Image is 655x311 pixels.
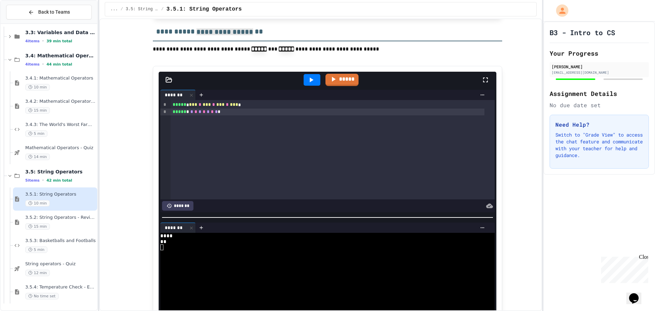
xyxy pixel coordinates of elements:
span: 3.4.1: Mathematical Operators [25,75,96,81]
span: 10 min [25,200,50,207]
span: 3.5: String Operators [126,6,159,12]
div: My Account [549,3,570,18]
span: String operators - Quiz [25,261,96,267]
span: 4 items [25,62,40,67]
iframe: chat widget [598,254,648,283]
span: 3.5.2: String Operators - Review [25,215,96,221]
span: 5 min [25,246,47,253]
iframe: chat widget [626,284,648,304]
h2: Your Progress [550,48,649,58]
span: No time set [25,293,59,299]
span: 3.4.3: The World's Worst Farmers Market [25,122,96,128]
span: 3.4.2: Mathematical Operators - Review [25,99,96,104]
span: 3.5.1: String Operators [25,192,96,197]
span: 3.5.4: Temperature Check - Exit Ticket [25,284,96,290]
span: / [161,6,164,12]
span: 5 items [25,178,40,183]
span: • [42,61,44,67]
span: 3.4: Mathematical Operators [25,53,96,59]
span: • [42,178,44,183]
span: 15 min [25,107,50,114]
button: Back to Teams [6,5,92,19]
div: [PERSON_NAME] [552,63,647,70]
h2: Assignment Details [550,89,649,98]
span: 15 min [25,223,50,230]
span: Mathematical Operators - Quiz [25,145,96,151]
span: • [42,38,44,44]
div: Chat with us now!Close [3,3,47,43]
span: 42 min total [46,178,72,183]
h3: Need Help? [555,121,643,129]
p: Switch to "Grade View" to access the chat feature and communicate with your teacher for help and ... [555,131,643,159]
span: 3.3: Variables and Data Types [25,29,96,36]
span: 14 min [25,154,50,160]
span: 5 min [25,130,47,137]
div: [EMAIL_ADDRESS][DOMAIN_NAME] [552,70,647,75]
div: No due date set [550,101,649,109]
span: 10 min [25,84,50,90]
span: ... [111,6,118,12]
span: 3.5.1: String Operators [166,5,242,13]
span: 3.5: String Operators [25,169,96,175]
span: 44 min total [46,62,72,67]
span: 39 min total [46,39,72,43]
span: 4 items [25,39,40,43]
span: Back to Teams [38,9,70,16]
span: 3.5.3: Basketballs and Footballs [25,238,96,244]
h1: B3 - Intro to CS [550,28,615,37]
span: / [120,6,123,12]
span: 12 min [25,270,50,276]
